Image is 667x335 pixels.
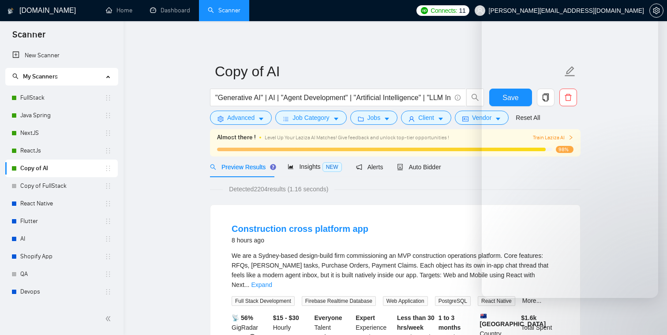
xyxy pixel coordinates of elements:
[5,89,118,107] li: FullStack
[210,164,216,170] span: search
[5,160,118,177] li: Copy of AI
[438,314,461,331] b: 1 to 3 months
[397,164,441,171] span: Auto Bidder
[20,89,105,107] a: FullStack
[20,283,105,301] a: Devops
[397,164,403,170] span: robot
[455,111,509,125] button: idcardVendorcaret-down
[105,235,112,242] span: holder
[5,177,118,195] li: Copy of FullStack
[265,134,449,141] span: Level Up Your Laziza AI Matches! Give feedback and unlock top-tier opportunities !
[20,160,105,177] a: Copy of AI
[20,142,105,160] a: ReactJs
[23,73,58,80] span: My Scanners
[5,283,118,301] li: Devops
[105,112,112,119] span: holder
[20,265,105,283] a: QA
[480,313,487,319] img: 🇦🇺
[5,107,118,124] li: Java Spring
[5,47,118,64] li: New Scanner
[12,73,58,80] span: My Scanners
[106,7,132,14] a: homeHome
[482,9,658,298] iframe: Intercom live chat
[467,93,483,101] span: search
[356,164,383,171] span: Alerts
[232,314,253,321] b: 📡 56%
[210,111,272,125] button: settingAdvancedcaret-down
[292,113,329,123] span: Job Category
[421,7,428,14] img: upwork-logo.png
[455,95,461,100] span: info-circle
[356,164,362,170] span: notification
[269,163,277,171] div: Tooltip anchor
[283,115,289,122] span: bars
[232,235,368,246] div: 8 hours ago
[20,124,105,142] a: NextJS
[258,115,264,122] span: caret-down
[105,182,112,190] span: holder
[20,177,105,195] a: Copy of FullStack
[208,7,240,14] a: searchScanner
[105,218,112,225] span: holder
[431,6,457,15] span: Connects:
[232,296,295,306] span: Full Stack Development
[649,7,663,14] a: setting
[244,281,250,288] span: ...
[273,314,299,321] b: $15 - $30
[333,115,339,122] span: caret-down
[5,212,118,230] li: Flutter
[315,314,342,321] b: Everyone
[401,111,451,125] button: userClientcaret-down
[5,195,118,212] li: React Native
[215,92,451,103] input: Search Freelance Jobs...
[20,212,105,230] a: Flutter
[477,7,483,14] span: user
[105,147,112,154] span: holder
[105,271,112,278] span: holder
[105,130,112,137] span: holder
[227,113,255,123] span: Advanced
[5,28,52,47] span: Scanner
[7,4,14,18] img: logo
[5,142,118,160] li: ReactJs
[105,288,112,295] span: holder
[20,230,105,248] a: AI
[383,296,428,306] span: Web Application
[150,7,190,14] a: dashboardDashboard
[105,165,112,172] span: holder
[105,253,112,260] span: holder
[20,248,105,265] a: Shopify App
[650,7,663,14] span: setting
[350,111,398,125] button: folderJobscaret-down
[358,115,364,122] span: folder
[384,115,390,122] span: caret-down
[649,4,663,18] button: setting
[20,107,105,124] a: Java Spring
[356,314,375,321] b: Expert
[459,6,466,15] span: 11
[367,113,381,123] span: Jobs
[232,251,559,290] div: We are a Sydney-based design-build firm commissioning an MVP construction operations platform. Co...
[210,164,274,171] span: Preview Results
[105,200,112,207] span: holder
[105,314,114,323] span: double-left
[217,133,256,142] span: Almost there !
[5,248,118,265] li: Shopify App
[5,265,118,283] li: QA
[521,314,536,321] b: $ 1.6k
[5,301,118,318] li: Blockchain
[5,124,118,142] li: NextJS
[5,230,118,248] li: AI
[466,89,484,106] button: search
[322,162,342,172] span: NEW
[251,281,272,288] a: Expand
[223,184,334,194] span: Detected 2204 results (1.16 seconds)
[472,113,491,123] span: Vendor
[12,73,19,79] span: search
[217,115,224,122] span: setting
[438,115,444,122] span: caret-down
[418,113,434,123] span: Client
[275,111,346,125] button: barsJob Categorycaret-down
[12,47,111,64] a: New Scanner
[435,296,471,306] span: PostgreSQL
